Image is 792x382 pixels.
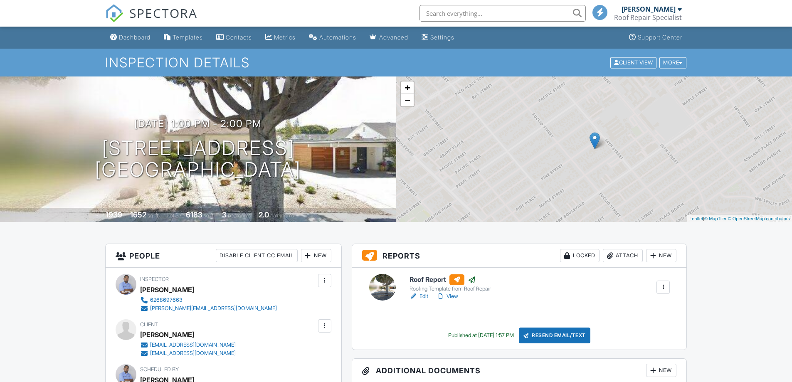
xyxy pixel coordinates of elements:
div: Roof Repair Specialist [614,13,682,22]
div: [PERSON_NAME][EMAIL_ADDRESS][DOMAIN_NAME] [150,305,277,312]
div: Attach [603,249,643,262]
span: bedrooms [228,212,251,219]
a: Dashboard [107,30,154,45]
div: Support Center [638,34,682,41]
a: [EMAIL_ADDRESS][DOMAIN_NAME] [140,349,236,357]
div: 2.0 [259,210,269,219]
div: | [687,215,792,222]
div: Templates [173,34,203,41]
a: Templates [160,30,206,45]
a: Client View [609,59,659,65]
div: Published at [DATE] 1:57 PM [448,332,514,339]
div: Advanced [379,34,408,41]
a: Zoom out [401,94,414,106]
div: [PERSON_NAME] [140,283,194,296]
div: Contacts [226,34,252,41]
div: Disable Client CC Email [216,249,298,262]
h1: [STREET_ADDRESS] [GEOGRAPHIC_DATA] [95,137,301,181]
div: Settings [430,34,454,41]
span: sq. ft. [148,212,159,219]
div: Roofing Template from Roof Repair [410,286,491,292]
img: The Best Home Inspection Software - Spectora [105,4,123,22]
div: [PERSON_NAME] [622,5,676,13]
h1: Inspection Details [105,55,687,70]
a: © MapTiler [704,216,727,221]
a: Leaflet [689,216,703,221]
h3: People [106,244,341,268]
span: Built [95,212,104,219]
div: [PERSON_NAME] [140,328,194,341]
div: 6183 [186,210,202,219]
span: bathrooms [270,212,294,219]
div: Metrics [274,34,296,41]
div: New [646,364,676,377]
div: 1652 [130,210,146,219]
span: Client [140,321,158,328]
h6: Roof Report [410,274,491,285]
a: View [437,292,458,301]
a: © OpenStreetMap contributors [728,216,790,221]
div: Automations [319,34,356,41]
a: Advanced [366,30,412,45]
a: Edit [410,292,428,301]
h3: [DATE] 1:00 pm - 2:00 pm [134,118,262,129]
a: Settings [418,30,458,45]
span: Lot Size [167,212,185,219]
div: 6268697663 [150,297,183,303]
span: SPECTORA [129,4,197,22]
div: [EMAIL_ADDRESS][DOMAIN_NAME] [150,342,236,348]
div: Locked [560,249,600,262]
div: More [659,57,686,68]
div: New [301,249,331,262]
span: sq.ft. [204,212,214,219]
h3: Reports [352,244,687,268]
a: Automations (Basic) [306,30,360,45]
div: [EMAIL_ADDRESS][DOMAIN_NAME] [150,350,236,357]
span: Inspector [140,276,169,282]
div: 3 [222,210,227,219]
a: 6268697663 [140,296,277,304]
a: [EMAIL_ADDRESS][DOMAIN_NAME] [140,341,236,349]
a: Metrics [262,30,299,45]
a: [PERSON_NAME][EMAIL_ADDRESS][DOMAIN_NAME] [140,304,277,313]
a: Contacts [213,30,255,45]
a: Roof Report Roofing Template from Roof Repair [410,274,491,293]
div: 1939 [106,210,122,219]
span: Scheduled By [140,366,179,372]
input: Search everything... [419,5,586,22]
a: SPECTORA [105,11,197,29]
div: Client View [610,57,656,68]
a: Zoom in [401,81,414,94]
div: New [646,249,676,262]
div: Dashboard [119,34,151,41]
div: Resend Email/Text [519,328,590,343]
a: Support Center [626,30,686,45]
